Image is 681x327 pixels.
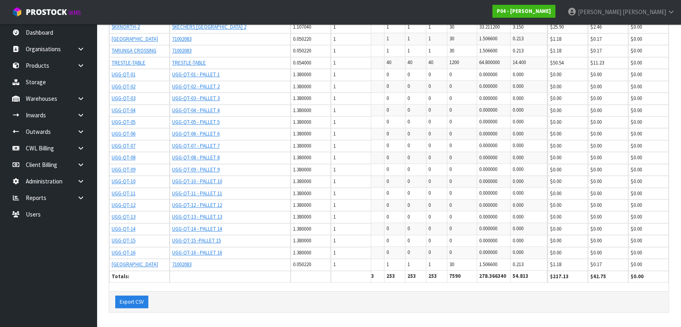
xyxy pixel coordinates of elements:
th: 253 [363,271,384,282]
button: Export CSV [115,296,148,308]
a: UGG-QT-11 - PALLET 11 [172,190,222,197]
td: 0.000 [511,152,547,163]
span: 0 [428,249,431,256]
td: $0.00 [588,187,628,200]
td: 1 [331,175,371,187]
td: 30 [447,33,477,45]
th: 253 [384,271,405,282]
td: $0.00 [588,223,628,235]
span: [PERSON_NAME] [578,8,621,16]
span: 1.380000 [293,237,311,244]
td: 0.000000 [477,247,511,258]
td: $50.54 [548,57,588,69]
th: 278.366340 [477,271,511,282]
td: 0.000000 [477,116,511,128]
td: $0.00 [628,128,669,140]
td: 0.000000 [477,199,511,211]
td: $0.00 [628,152,669,164]
a: UGG-QT-03 [112,95,135,102]
span: 0 [386,225,389,232]
td: 0.000 [511,140,547,152]
span: 1 [386,261,389,268]
td: 0.000000 [477,92,511,104]
td: 1 [331,211,371,223]
td: $0.17 [588,258,628,271]
td: 0 [447,69,477,80]
a: UGG-QT-06 - PALLET 6 [172,130,220,137]
td: 0.000000 [477,223,511,235]
th: Totals: [109,271,170,283]
span: 0 [428,166,431,173]
span: 0.050220 [293,35,311,42]
td: $0.00 [628,116,669,128]
span: 0 [407,106,410,113]
span: 1 [386,35,389,42]
td: 1 [331,104,371,117]
a: SKXNORTH-2 [112,23,140,30]
td: 30 [447,45,477,56]
td: 1 [331,164,371,176]
td: 0 [447,81,477,92]
td: $0.00 [588,92,628,104]
td: 64.800000 [477,57,511,69]
span: 0 [428,213,431,220]
th: 54.813 [511,271,547,282]
td: 1 [331,223,371,235]
a: UGG-QT-06 [112,130,135,137]
a: UGG-QT-16 - PALLET 16 [172,249,222,256]
span: 1 [407,35,410,42]
span: 0.054000 [293,59,311,66]
td: 0.000 [511,247,547,258]
td: 0.000 [511,69,547,80]
a: UGG-QT-10 - PALLET 10 [172,178,222,185]
th: $42.75 [588,271,628,283]
span: 0 [386,190,389,196]
th: 253 [426,271,447,282]
td: 1 [331,33,371,45]
span: 0 [407,130,410,137]
td: 0.000 [511,235,547,246]
td: 1200 [447,57,477,69]
td: $0.00 [548,104,588,117]
a: SKECHERS [GEOGRAPHIC_DATA] 2 [172,23,246,30]
a: UGG-QT-01 [112,71,135,78]
a: UGG-QT-04 [112,107,135,114]
a: UGG-QT-12 - PALLET 12 [172,202,222,208]
td: 3.150 [511,21,547,33]
span: 1 [386,23,389,30]
td: 1 [331,92,371,104]
td: $0.00 [628,258,669,271]
span: 0.050220 [293,261,311,268]
span: 0 [386,249,389,256]
a: UGG-QT-04 - PALLET 4 [172,107,220,114]
td: 0 [447,104,477,116]
th: 7590 [447,271,477,282]
td: 0.000 [511,199,547,211]
td: 14.400 [511,57,547,69]
td: $0.00 [548,140,588,152]
td: 0.000 [511,81,547,92]
a: UGG-QT-11 [112,190,135,197]
span: 1 [428,47,431,54]
span: 0 [428,83,431,90]
td: 0.000000 [477,235,511,246]
a: UGG-QT-13 [112,213,135,220]
a: [GEOGRAPHIC_DATA] [112,261,158,268]
td: $0.00 [548,116,588,128]
td: $0.00 [628,21,669,33]
td: 30 [447,21,477,33]
span: 0 [386,202,389,208]
a: P04 - [PERSON_NAME] [492,5,555,18]
span: 0 [407,71,410,78]
td: 1 [331,199,371,211]
span: 1 [428,35,431,42]
td: $0.00 [628,164,669,176]
td: 0.000 [511,175,547,187]
td: 0 [447,199,477,211]
td: $25.90 [548,21,588,33]
td: $0.00 [628,69,669,81]
span: 0.050220 [293,47,311,54]
td: 0 [447,116,477,128]
span: 0 [428,106,431,113]
td: $0.00 [548,69,588,81]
